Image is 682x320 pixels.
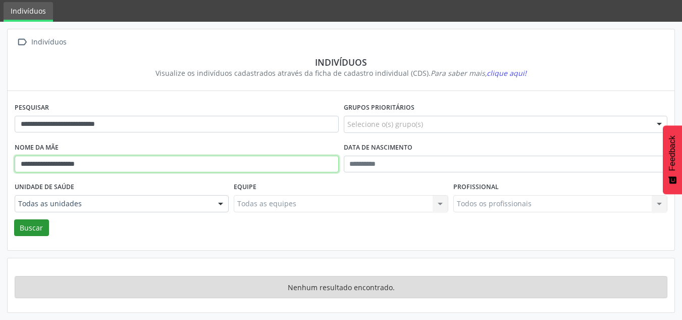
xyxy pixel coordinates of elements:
a: Indivíduos [4,2,53,22]
i: Para saber mais, [431,68,527,78]
label: Profissional [453,179,499,195]
label: Grupos prioritários [344,100,414,116]
span: Feedback [668,135,677,171]
div: Nenhum resultado encontrado. [15,276,667,298]
label: Pesquisar [15,100,49,116]
button: Buscar [14,219,49,237]
div: Visualize os indivíduos cadastrados através da ficha de cadastro individual (CDS). [22,68,660,78]
span: Todas as unidades [18,199,208,209]
i:  [15,35,29,50]
div: Indivíduos [29,35,68,50]
label: Unidade de saúde [15,179,74,195]
label: Nome da mãe [15,140,59,156]
label: Data de nascimento [344,140,412,156]
span: Selecione o(s) grupo(s) [347,119,423,129]
div: Indivíduos [22,57,660,68]
a:  Indivíduos [15,35,68,50]
button: Feedback - Mostrar pesquisa [663,125,682,194]
label: Equipe [234,179,256,195]
span: clique aqui! [487,68,527,78]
